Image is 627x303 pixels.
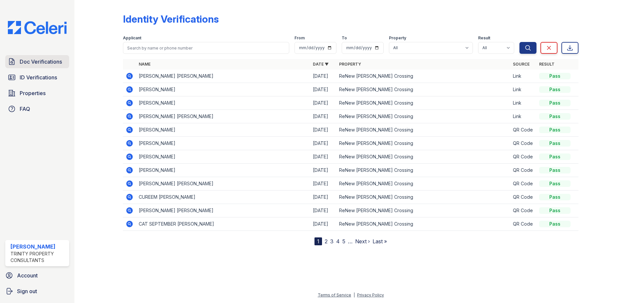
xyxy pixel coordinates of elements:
a: Source [513,62,530,67]
td: ReNew [PERSON_NAME] Crossing [336,164,511,177]
div: Pass [539,167,571,173]
div: Pass [539,153,571,160]
div: [PERSON_NAME] [10,243,67,251]
td: [DATE] [310,217,336,231]
td: QR Code [510,217,536,231]
div: Pass [539,73,571,79]
td: [PERSON_NAME] [136,83,310,96]
span: Account [17,272,38,279]
td: [PERSON_NAME] [PERSON_NAME] [136,110,310,123]
a: Account [3,269,72,282]
td: [DATE] [310,137,336,150]
a: FAQ [5,102,69,115]
td: QR Code [510,150,536,164]
a: 3 [330,238,334,245]
a: Result [539,62,555,67]
div: Pass [539,127,571,133]
td: [PERSON_NAME] [PERSON_NAME] [136,204,310,217]
a: Sign out [3,285,72,298]
td: [PERSON_NAME] [PERSON_NAME] [136,177,310,191]
td: [DATE] [310,191,336,204]
td: [DATE] [310,123,336,137]
td: ReNew [PERSON_NAME] Crossing [336,110,511,123]
td: QR Code [510,137,536,150]
a: Doc Verifications [5,55,69,68]
div: Trinity Property Consultants [10,251,67,264]
a: Terms of Service [318,293,351,297]
a: Privacy Policy [357,293,384,297]
a: ID Verifications [5,71,69,84]
td: [PERSON_NAME] [136,150,310,164]
td: ReNew [PERSON_NAME] Crossing [336,177,511,191]
a: Properties [5,87,69,100]
td: [DATE] [310,110,336,123]
span: Doc Verifications [20,58,62,66]
div: Pass [539,180,571,187]
a: Property [339,62,361,67]
label: Result [478,35,490,41]
td: QR Code [510,177,536,191]
td: QR Code [510,191,536,204]
a: 5 [342,238,345,245]
label: To [342,35,347,41]
td: CAT SEPTEMBER [PERSON_NAME] [136,217,310,231]
td: CUREEM [PERSON_NAME] [136,191,310,204]
td: [DATE] [310,70,336,83]
td: Link [510,110,536,123]
td: ReNew [PERSON_NAME] Crossing [336,123,511,137]
a: Name [139,62,151,67]
a: Next › [355,238,370,245]
td: QR Code [510,204,536,217]
td: [DATE] [310,177,336,191]
td: ReNew [PERSON_NAME] Crossing [336,70,511,83]
a: Last » [373,238,387,245]
td: [DATE] [310,96,336,110]
span: Sign out [17,287,37,295]
td: ReNew [PERSON_NAME] Crossing [336,137,511,150]
td: ReNew [PERSON_NAME] Crossing [336,96,511,110]
div: | [354,293,355,297]
div: Pass [539,140,571,147]
td: [PERSON_NAME] [136,137,310,150]
div: Pass [539,113,571,120]
td: [DATE] [310,164,336,177]
div: Pass [539,221,571,227]
div: Pass [539,86,571,93]
td: [PERSON_NAME] [136,96,310,110]
img: CE_Logo_Blue-a8612792a0a2168367f1c8372b55b34899dd931a85d93a1a3d3e32e68fde9ad4.png [3,21,72,34]
td: Link [510,70,536,83]
label: Applicant [123,35,141,41]
span: Properties [20,89,46,97]
td: [PERSON_NAME] [136,164,310,177]
input: Search by name or phone number [123,42,289,54]
td: ReNew [PERSON_NAME] Crossing [336,150,511,164]
label: From [294,35,305,41]
label: Property [389,35,406,41]
div: Pass [539,100,571,106]
td: [DATE] [310,150,336,164]
div: 1 [314,237,322,245]
td: Link [510,96,536,110]
td: ReNew [PERSON_NAME] Crossing [336,204,511,217]
div: Pass [539,207,571,214]
a: 2 [325,238,328,245]
td: ReNew [PERSON_NAME] Crossing [336,83,511,96]
td: QR Code [510,164,536,177]
td: [DATE] [310,204,336,217]
td: [PERSON_NAME] [136,123,310,137]
span: ID Verifications [20,73,57,81]
div: Pass [539,194,571,200]
td: [DATE] [310,83,336,96]
td: Link [510,83,536,96]
td: ReNew [PERSON_NAME] Crossing [336,217,511,231]
a: Date ▼ [313,62,329,67]
span: FAQ [20,105,30,113]
td: ReNew [PERSON_NAME] Crossing [336,191,511,204]
a: 4 [336,238,340,245]
td: QR Code [510,123,536,137]
td: [PERSON_NAME] [PERSON_NAME] [136,70,310,83]
div: Identity Verifications [123,13,219,25]
span: … [348,237,353,245]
